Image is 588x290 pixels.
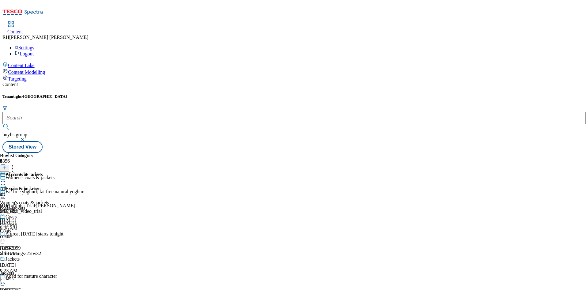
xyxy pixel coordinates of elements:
[2,94,586,99] h5: Tenant:
[7,29,23,34] span: Content
[2,82,586,87] div: Content
[2,106,7,111] svg: Search Filters
[2,35,9,40] span: RH
[2,62,586,68] a: Content Lake
[8,70,45,75] span: Content Modelling
[2,141,43,153] button: Stored View
[2,68,586,75] a: Content Modelling
[15,51,34,56] a: Logout
[8,63,35,68] span: Content Lake
[2,75,586,82] a: Targeting
[2,112,586,124] input: Search
[7,22,23,35] a: Content
[6,214,17,220] div: Coats
[16,94,67,99] span: ghs-[GEOGRAPHIC_DATA]
[6,256,20,262] div: Jackets
[8,76,27,81] span: Targeting
[2,132,27,137] span: buylistgroup
[6,172,43,177] div: All coats & jackets
[15,45,34,50] a: Settings
[9,35,88,40] span: [PERSON_NAME] [PERSON_NAME]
